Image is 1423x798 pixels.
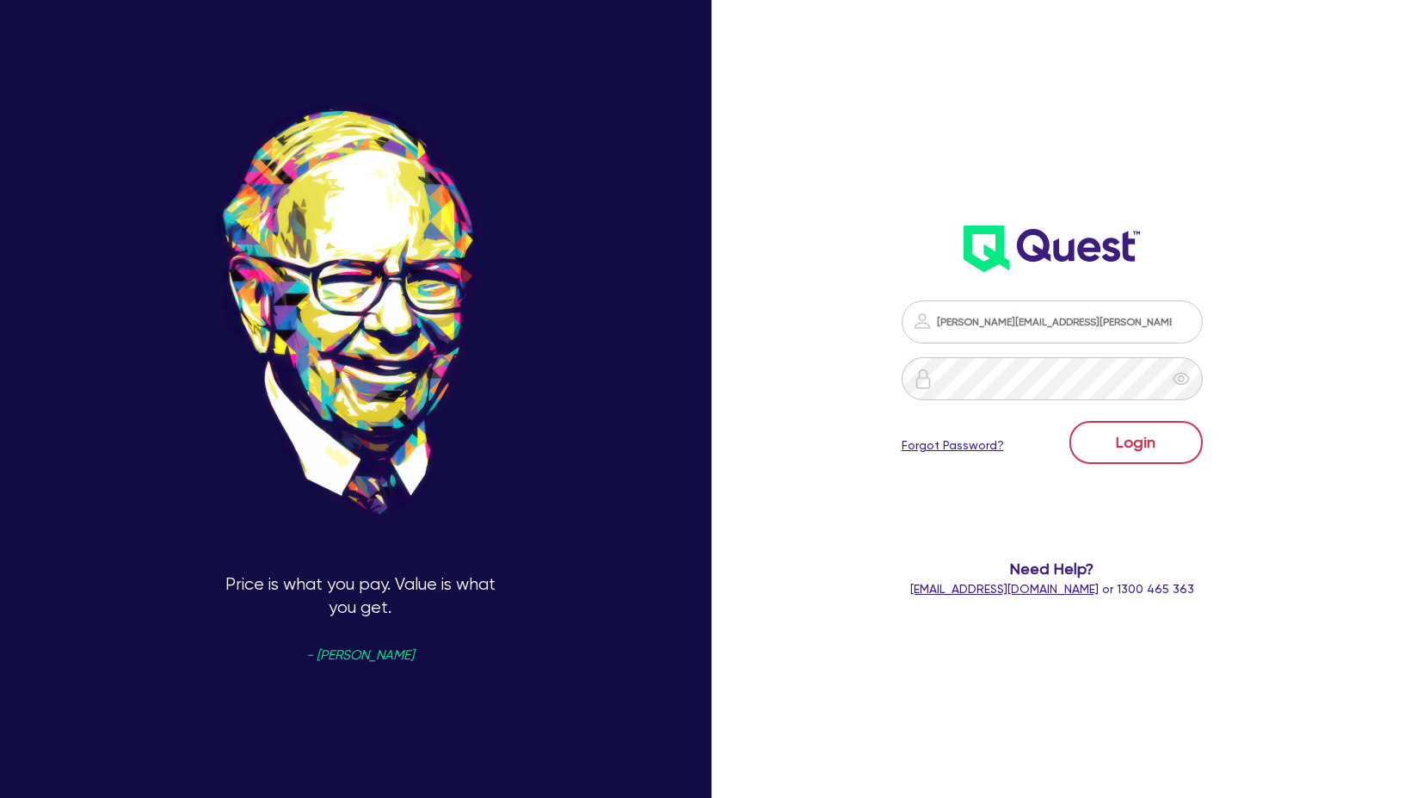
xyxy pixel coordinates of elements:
[913,368,933,389] img: icon-password
[865,557,1238,580] span: Need Help?
[902,436,1004,455] a: Forgot Password?
[964,226,1140,272] img: wH2k97JdezQIQAAAABJRU5ErkJggg==
[902,300,1203,343] input: Email address
[910,582,1194,596] span: or 1300 465 363
[307,649,415,662] span: - [PERSON_NAME]
[1173,370,1190,387] span: eye
[1069,421,1203,464] button: Login
[912,311,933,331] img: icon-password
[910,582,1099,596] a: [EMAIL_ADDRESS][DOMAIN_NAME]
